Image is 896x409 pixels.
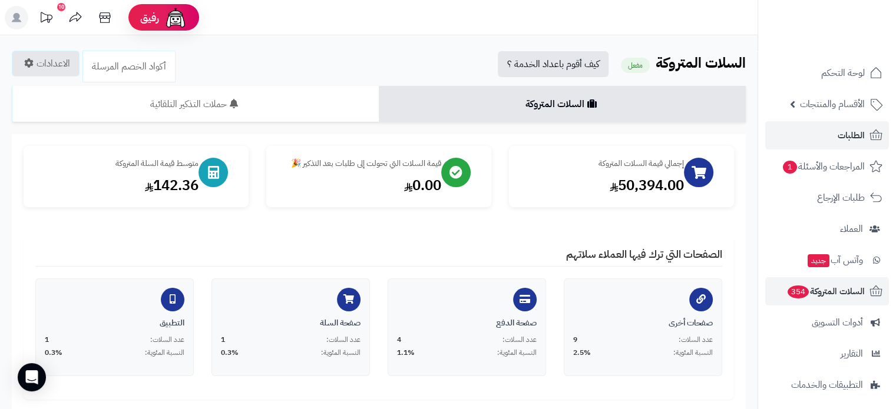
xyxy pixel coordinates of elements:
a: المراجعات والأسئلة1 [765,152,889,181]
span: 354 [786,285,809,299]
span: رفيق [140,11,159,25]
span: 0.3% [45,348,62,358]
span: 1 [782,160,798,174]
span: العملاء [840,221,863,237]
b: السلات المتروكة [656,52,746,74]
span: التطبيقات والخدمات [791,377,863,393]
div: صفحة السلة [221,317,361,329]
div: Open Intercom Messenger [18,363,46,391]
div: قيمة السلات التي تحولت إلى طلبات بعد التذكير 🎉 [278,158,441,169]
a: الطلبات [765,121,889,149]
span: النسبة المئوية: [497,348,537,358]
a: طلبات الإرجاع [765,184,889,212]
a: أدوات التسويق [765,308,889,337]
a: أكواد الخصم المرسلة [82,51,176,82]
span: 1 [45,335,49,345]
span: النسبة المئوية: [145,348,184,358]
span: عدد السلات: [326,335,361,345]
span: طلبات الإرجاع [817,189,865,206]
span: التقارير [841,345,863,362]
span: جديد [808,254,829,267]
span: 1.1% [397,348,415,358]
div: متوسط قيمة السلة المتروكة [35,158,199,169]
a: حملات التذكير التلقائية [12,86,379,122]
span: النسبة المئوية: [673,348,713,358]
a: التقارير [765,340,889,368]
span: السلات المتروكة [786,283,865,300]
div: 10 [57,3,65,11]
a: الاعدادات [12,51,80,77]
span: لوحة التحكم [821,65,865,81]
a: التطبيقات والخدمات [765,371,889,399]
div: صفحات أخرى [573,317,713,329]
span: عدد السلات: [679,335,713,345]
span: 4 [397,335,401,345]
span: وآتس آب [806,252,863,268]
span: الطلبات [838,127,865,144]
h4: الصفحات التي ترك فيها العملاء سلاتهم [35,248,722,267]
span: أدوات التسويق [812,314,863,331]
small: مفعل [621,58,650,73]
div: 0.00 [278,175,441,195]
span: 0.3% [221,348,239,358]
a: وآتس آبجديد [765,246,889,274]
img: logo-2.png [816,14,885,38]
div: 50,394.00 [521,175,684,195]
a: السلات المتروكة [379,86,746,122]
span: 1 [221,335,225,345]
span: النسبة المئوية: [321,348,361,358]
a: كيف أقوم باعداد الخدمة ؟ [498,51,609,77]
a: تحديثات المنصة [31,6,61,32]
div: التطبيق [45,317,184,329]
a: العملاء [765,215,889,243]
span: عدد السلات: [502,335,537,345]
div: صفحة الدفع [397,317,537,329]
a: لوحة التحكم [765,59,889,87]
img: ai-face.png [164,6,187,29]
a: السلات المتروكة354 [765,277,889,305]
div: 142.36 [35,175,199,195]
span: عدد السلات: [150,335,184,345]
span: المراجعات والأسئلة [782,158,865,175]
span: الأقسام والمنتجات [800,96,865,112]
span: 9 [573,335,577,345]
div: إجمالي قيمة السلات المتروكة [521,158,684,169]
span: 2.5% [573,348,591,358]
